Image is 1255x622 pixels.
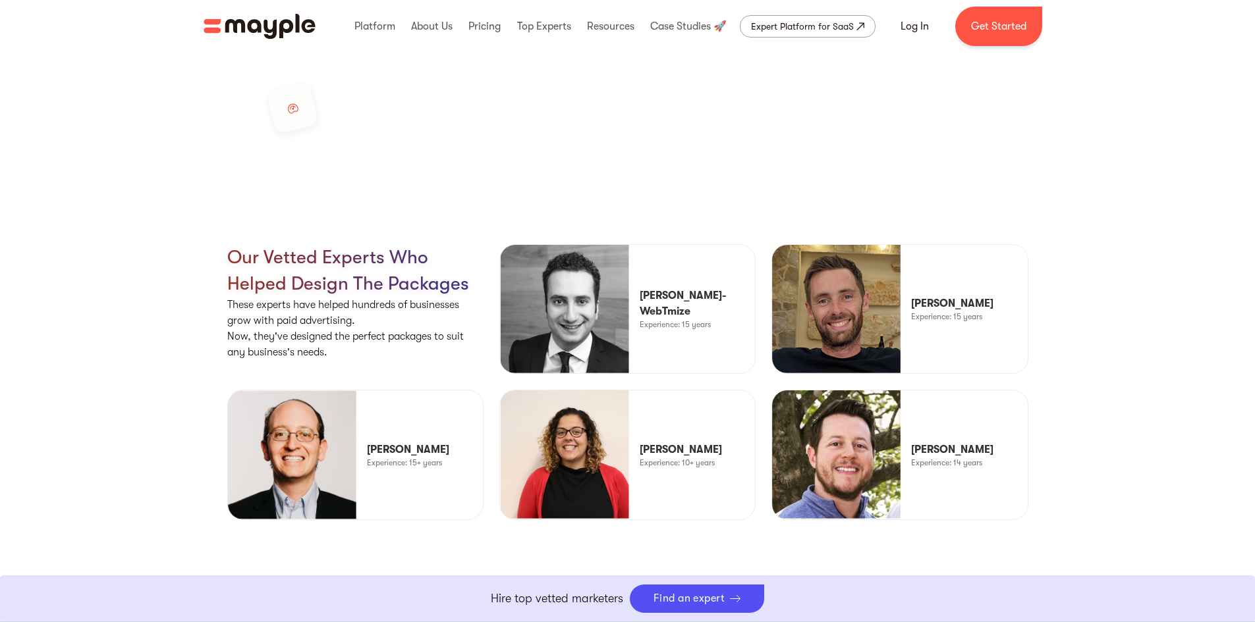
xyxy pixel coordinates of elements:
div: Expert Platform for SaaS [751,18,854,34]
a: Log In [885,11,945,42]
p: [PERSON_NAME] [640,442,722,457]
div: About Us [408,5,456,47]
iframe: Chat Widget [1018,469,1255,622]
div: Pricing [465,5,504,47]
div: Top Experts [514,5,574,47]
a: Expert Platform for SaaS [740,15,876,38]
p: Experience: 15 years [640,319,711,330]
p: [PERSON_NAME] [911,296,993,311]
a: Get Started [955,7,1042,46]
div: Resources [584,5,638,47]
p: Our vetted experts who helped design the packages [227,244,484,297]
p: Experience: 15 years [911,311,982,322]
div: Platform [351,5,399,47]
p: Experience: 14 years [911,457,982,468]
p: Experience: 10+ years [640,457,715,468]
p: Hire top vetted marketers [491,590,623,608]
p: [PERSON_NAME]-WebTmize [640,288,755,319]
p: [PERSON_NAME] [911,442,993,457]
p: Experience: 15+ years [367,457,442,468]
p: These experts have helped hundreds of businesses grow with paid advertising. Now, they've designe... [227,297,484,360]
img: Mayple logo [204,14,316,39]
p: [PERSON_NAME] [367,442,449,457]
a: home [204,14,316,39]
div: Find an expert [654,592,725,605]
